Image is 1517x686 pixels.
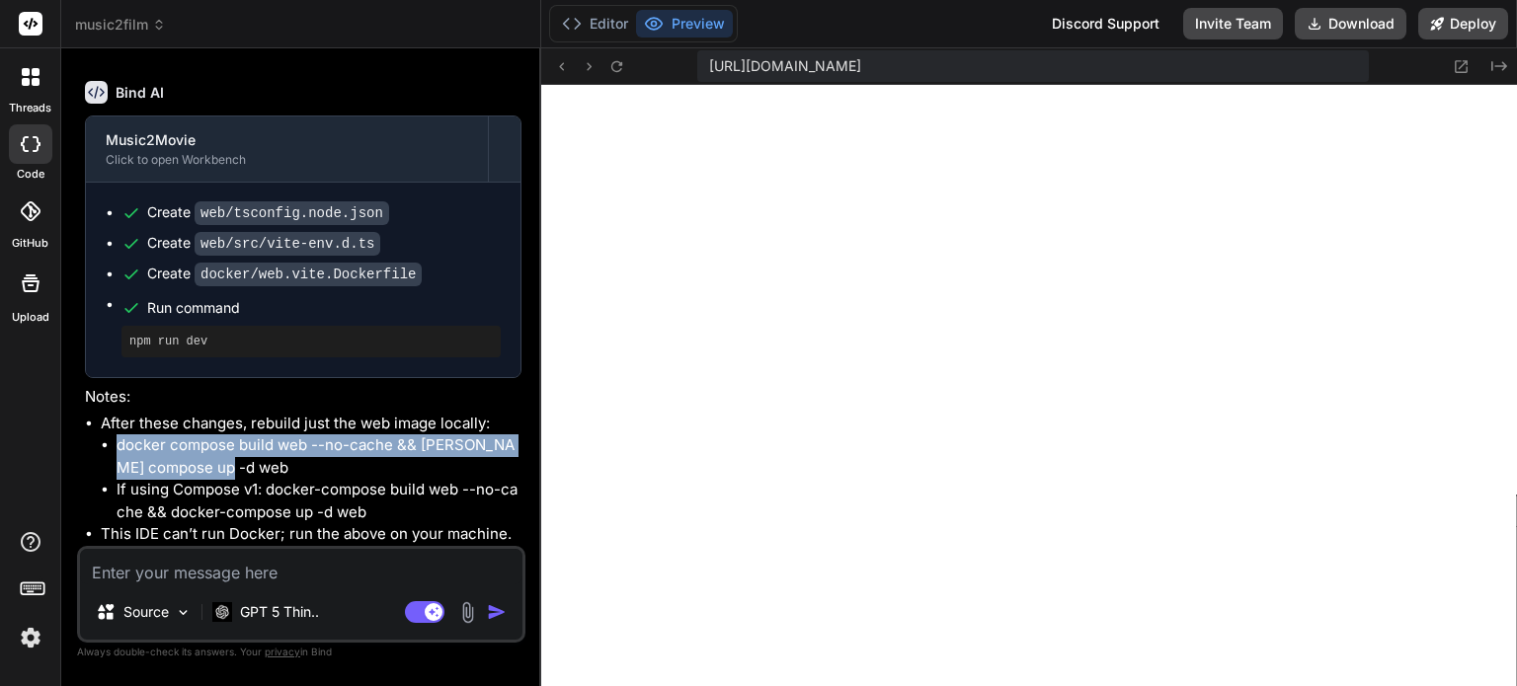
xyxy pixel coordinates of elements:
[175,604,192,621] img: Pick Models
[265,646,300,657] span: privacy
[147,298,501,318] span: Run command
[147,233,380,254] div: Create
[195,263,422,286] code: docker/web.vite.Dockerfile
[116,83,164,103] h6: Bind AI
[1040,8,1171,39] div: Discord Support
[86,116,488,182] button: Music2MovieClick to open Workbench
[1183,8,1283,39] button: Invite Team
[101,523,521,546] li: This IDE can’t run Docker; run the above on your machine.
[709,56,861,76] span: [URL][DOMAIN_NAME]
[1295,8,1406,39] button: Download
[101,413,521,524] li: After these changes, rebuild just the web image locally:
[195,201,389,225] code: web/tsconfig.node.json
[106,152,468,168] div: Click to open Workbench
[147,202,389,223] div: Create
[9,100,51,116] label: threads
[12,309,49,326] label: Upload
[1418,8,1508,39] button: Deploy
[12,235,48,252] label: GitHub
[75,15,166,35] span: music2film
[636,10,733,38] button: Preview
[85,386,521,409] p: Notes:
[212,602,232,621] img: GPT 5 Thinking High
[129,334,493,349] pre: npm run dev
[240,602,319,622] p: GPT 5 Thin..
[14,621,47,654] img: settings
[106,130,468,150] div: Music2Movie
[117,434,521,479] li: docker compose build web --no-cache && [PERSON_NAME] compose up -d web
[456,601,479,624] img: attachment
[487,602,507,622] img: icon
[117,479,521,523] li: If using Compose v1: docker-compose build web --no-cache && docker-compose up -d web
[554,10,636,38] button: Editor
[77,643,525,661] p: Always double-check its answers. Your in Bind
[123,602,169,622] p: Source
[195,232,380,256] code: web/src/vite-env.d.ts
[147,264,422,284] div: Create
[17,166,44,183] label: code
